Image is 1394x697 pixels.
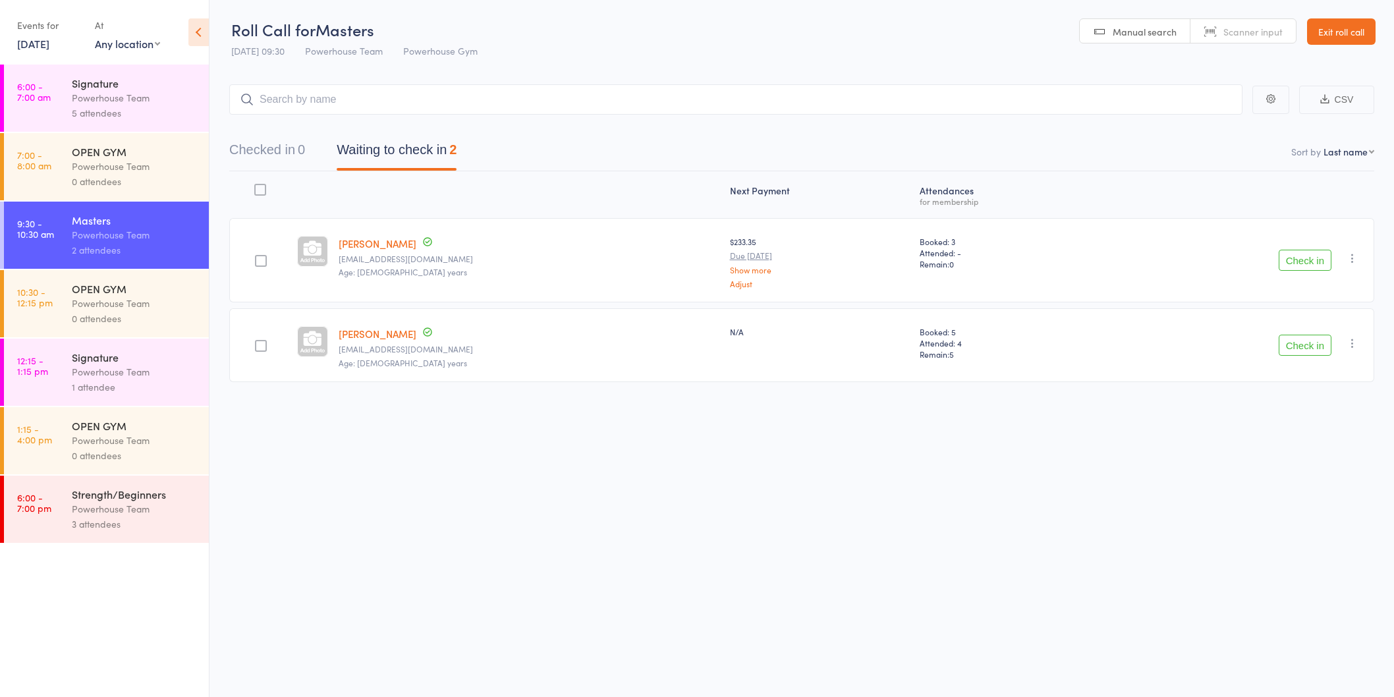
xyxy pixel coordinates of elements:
a: Show more [730,265,910,274]
span: Remain: [920,348,1096,360]
span: Remain: [920,258,1096,269]
div: Powerhouse Team [72,433,198,448]
div: Events for [17,14,82,36]
div: Strength/Beginners [72,487,198,501]
a: Adjust [730,279,910,288]
label: Sort by [1291,145,1321,158]
time: 7:00 - 8:00 am [17,150,51,171]
span: Age: [DEMOGRAPHIC_DATA] years [339,357,467,368]
div: for membership [920,197,1096,206]
a: 6:00 -7:00 amSignaturePowerhouse Team5 attendees [4,65,209,132]
span: Roll Call for [231,18,316,40]
a: [PERSON_NAME] [339,327,416,341]
small: Due [DATE] [730,251,910,260]
div: 0 [298,142,305,157]
time: 12:15 - 1:15 pm [17,355,48,376]
div: 3 attendees [72,516,198,532]
span: Booked: 5 [920,326,1096,337]
a: 1:15 -4:00 pmOPEN GYMPowerhouse Team0 attendees [4,407,209,474]
div: Next Payment [725,177,915,212]
span: Booked: 3 [920,236,1096,247]
a: 6:00 -7:00 pmStrength/BeginnersPowerhouse Team3 attendees [4,476,209,543]
div: Powerhouse Team [72,90,198,105]
time: 6:00 - 7:00 pm [17,492,51,513]
div: Powerhouse Team [72,501,198,516]
button: Waiting to check in2 [337,136,457,171]
span: Masters [316,18,374,40]
div: 2 [449,142,457,157]
div: Last name [1324,145,1368,158]
span: 5 [949,348,954,360]
a: [PERSON_NAME] [339,237,416,250]
button: Checked in0 [229,136,305,171]
div: Signature [72,350,198,364]
span: Scanner input [1223,25,1283,38]
a: Exit roll call [1307,18,1376,45]
small: diannelibke@optusnet.com.au [339,345,719,354]
div: Powerhouse Team [72,227,198,242]
div: Signature [72,76,198,90]
input: Search by name [229,84,1242,115]
div: Any location [95,36,160,51]
div: 0 attendees [72,174,198,189]
span: Age: [DEMOGRAPHIC_DATA] years [339,266,467,277]
div: $233.35 [730,236,910,288]
div: 2 attendees [72,242,198,258]
span: Manual search [1113,25,1177,38]
a: [DATE] [17,36,49,51]
a: 7:00 -8:00 amOPEN GYMPowerhouse Team0 attendees [4,133,209,200]
div: Atten­dances [914,177,1101,212]
time: 9:30 - 10:30 am [17,218,54,239]
span: Powerhouse Gym [403,44,478,57]
button: Check in [1279,335,1331,356]
div: Powerhouse Team [72,364,198,379]
div: N/A [730,326,910,337]
span: [DATE] 09:30 [231,44,285,57]
div: Masters [72,213,198,227]
time: 10:30 - 12:15 pm [17,287,53,308]
div: OPEN GYM [72,144,198,159]
div: 0 attendees [72,448,198,463]
div: 5 attendees [72,105,198,121]
div: OPEN GYM [72,418,198,433]
span: Powerhouse Team [305,44,383,57]
button: CSV [1299,86,1374,114]
span: Attended: 4 [920,337,1096,348]
time: 6:00 - 7:00 am [17,81,51,102]
div: 0 attendees [72,311,198,326]
div: Powerhouse Team [72,296,198,311]
button: Check in [1279,250,1331,271]
div: At [95,14,160,36]
span: 0 [949,258,954,269]
div: OPEN GYM [72,281,198,296]
span: Attended: - [920,247,1096,258]
div: 1 attendee [72,379,198,395]
a: 10:30 -12:15 pmOPEN GYMPowerhouse Team0 attendees [4,270,209,337]
time: 1:15 - 4:00 pm [17,424,52,445]
div: Powerhouse Team [72,159,198,174]
a: 9:30 -10:30 amMastersPowerhouse Team2 attendees [4,202,209,269]
a: 12:15 -1:15 pmSignaturePowerhouse Team1 attendee [4,339,209,406]
small: belld2524@gmail.com [339,254,719,264]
